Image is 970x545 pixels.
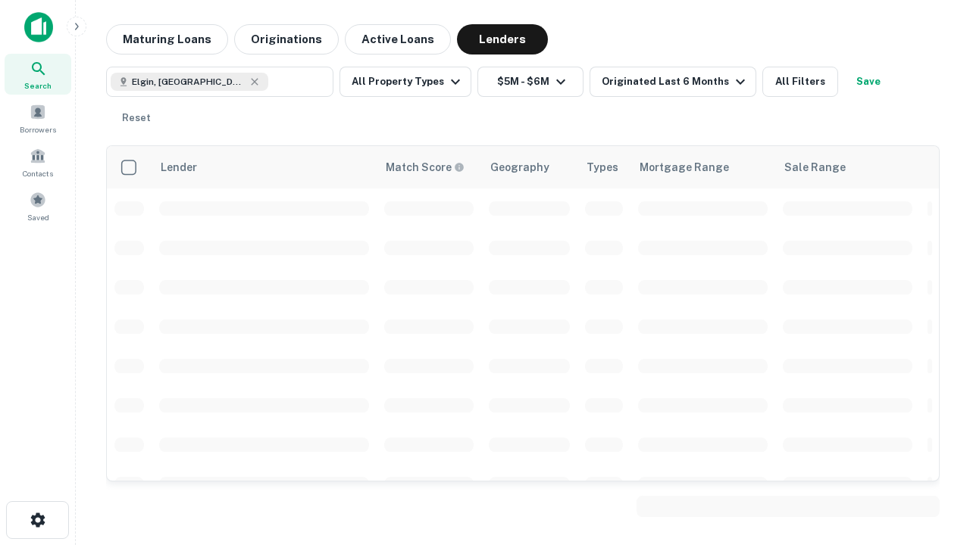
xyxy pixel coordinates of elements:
[27,211,49,223] span: Saved
[640,158,729,176] div: Mortgage Range
[784,158,846,176] div: Sale Range
[234,24,339,54] button: Originations
[152,146,377,188] th: Lender
[844,67,893,97] button: Save your search to get updates of matches that match your search criteria.
[24,12,53,42] img: capitalize-icon.png
[630,146,775,188] th: Mortgage Range
[24,79,52,92] span: Search
[590,67,756,97] button: Originated Last 6 Months
[490,158,549,176] div: Geography
[762,67,838,97] button: All Filters
[602,73,749,91] div: Originated Last 6 Months
[457,24,548,54] button: Lenders
[161,158,197,176] div: Lender
[481,146,577,188] th: Geography
[577,146,630,188] th: Types
[377,146,481,188] th: Capitalize uses an advanced AI algorithm to match your search with the best lender. The match sco...
[112,103,161,133] button: Reset
[20,123,56,135] span: Borrowers
[339,67,471,97] button: All Property Types
[23,167,53,179] span: Contacts
[106,24,228,54] button: Maturing Loans
[386,159,462,176] h6: Match Score
[5,98,71,139] a: Borrowers
[5,185,71,226] a: Saved
[894,375,970,448] iframe: Chat Widget
[5,142,71,182] a: Contacts
[5,54,71,95] a: Search
[345,24,451,54] button: Active Loans
[477,67,584,97] button: $5M - $6M
[775,146,920,188] th: Sale Range
[132,75,246,89] span: Elgin, [GEOGRAPHIC_DATA], [GEOGRAPHIC_DATA]
[386,159,465,176] div: Capitalize uses an advanced AI algorithm to match your search with the best lender. The match sco...
[587,158,618,176] div: Types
